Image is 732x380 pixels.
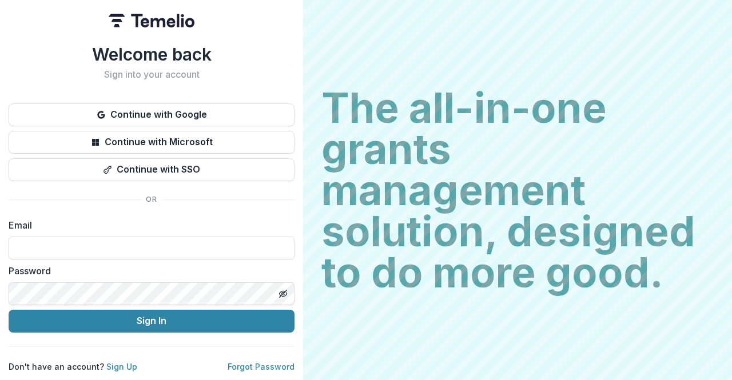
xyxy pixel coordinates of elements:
button: Continue with Microsoft [9,131,295,154]
img: Temelio [109,14,194,27]
a: Sign Up [106,362,137,371]
button: Continue with Google [9,103,295,126]
button: Sign In [9,310,295,333]
a: Forgot Password [228,362,295,371]
button: Toggle password visibility [274,285,292,303]
p: Don't have an account? [9,361,137,373]
label: Password [9,264,288,278]
label: Email [9,218,288,232]
h1: Welcome back [9,44,295,65]
button: Continue with SSO [9,158,295,181]
h2: Sign into your account [9,69,295,80]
